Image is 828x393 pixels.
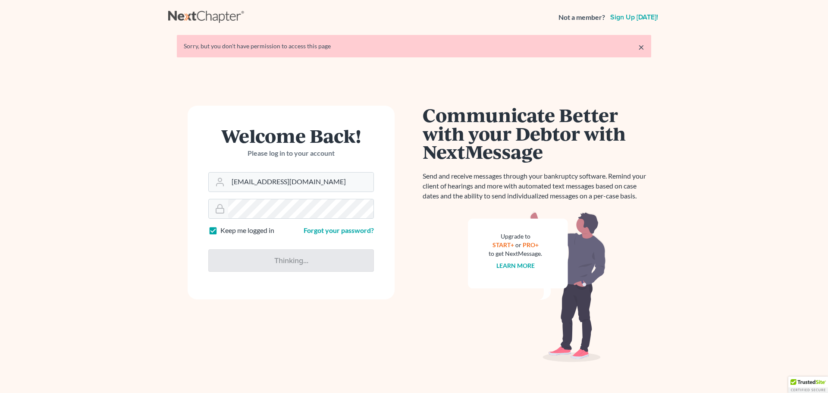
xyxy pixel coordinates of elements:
img: nextmessage_bg-59042aed3d76b12b5cd301f8e5b87938c9018125f34e5fa2b7a6b67550977c72.svg [468,211,606,362]
strong: Not a member? [558,13,605,22]
div: Sorry, but you don't have permission to access this page [184,42,644,50]
input: Email Address [228,173,373,192]
p: Send and receive messages through your bankruptcy software. Remind your client of hearings and mo... [423,171,651,201]
div: TrustedSite Certified [788,377,828,393]
a: START+ [492,241,514,248]
a: PRO+ [523,241,539,248]
a: Sign up [DATE]! [608,14,660,21]
div: Upgrade to [489,232,542,241]
input: Thinking... [208,249,374,272]
h1: Communicate Better with your Debtor with NextMessage [423,106,651,161]
a: Learn more [496,262,535,269]
h1: Welcome Back! [208,126,374,145]
span: or [515,241,521,248]
a: × [638,42,644,52]
a: Forgot your password? [304,226,374,234]
label: Keep me logged in [220,226,274,236]
p: Please log in to your account [208,148,374,158]
div: to get NextMessage. [489,249,542,258]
